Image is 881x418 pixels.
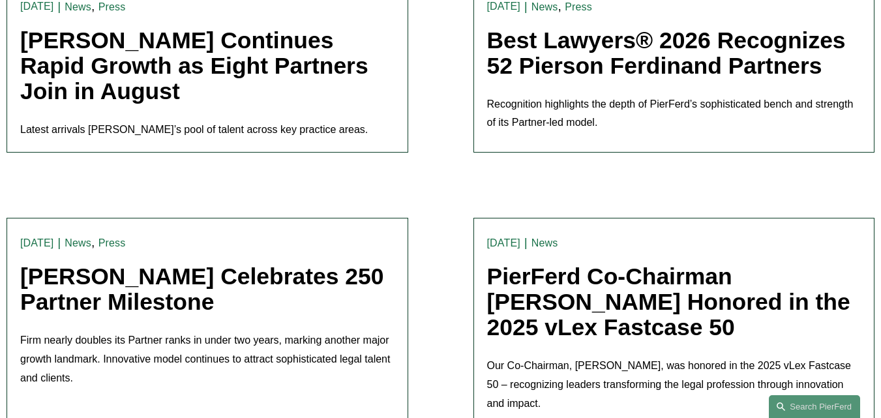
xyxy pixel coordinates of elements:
[20,1,53,12] time: [DATE]
[531,1,558,12] a: News
[98,1,126,12] a: Press
[98,237,126,248] a: Press
[769,395,860,418] a: Search this site
[531,237,558,248] a: News
[487,27,846,79] a: Best Lawyers® 2026 Recognizes 52 Pierson Ferdinand Partners
[20,263,383,315] a: [PERSON_NAME] Celebrates 250 Partner Milestone
[20,331,395,387] p: Firm nearly doubles its Partner ranks in under two years, marking another major growth landmark. ...
[91,235,95,249] span: ,
[487,95,861,133] p: Recognition highlights the depth of PierFerd’s sophisticated bench and strength of its Partner-le...
[65,1,91,12] a: News
[20,121,395,140] p: Latest arrivals [PERSON_NAME]’s pool of talent across key practice areas.
[565,1,592,12] a: Press
[20,27,368,104] a: [PERSON_NAME] Continues Rapid Growth as Eight Partners Join in August
[487,357,861,413] p: Our Co-Chairman, [PERSON_NAME], was honored in the 2025 vLex Fastcase 50 – recognizing leaders tr...
[487,1,520,12] time: [DATE]
[20,238,53,248] time: [DATE]
[65,237,91,248] a: News
[487,238,520,248] time: [DATE]
[487,263,850,340] a: PierFerd Co-Chairman [PERSON_NAME] Honored in the 2025 vLex Fastcase 50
